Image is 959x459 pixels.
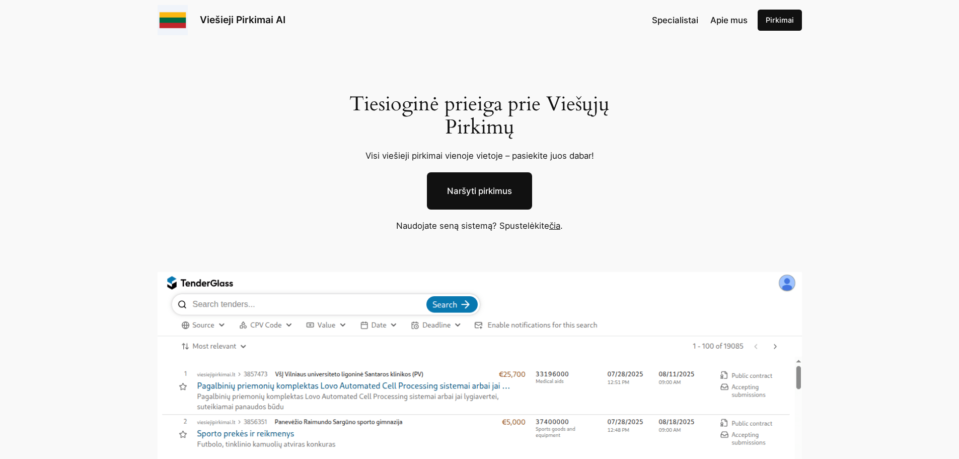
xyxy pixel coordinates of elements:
[549,221,560,231] a: čia
[652,14,698,27] a: Specialistai
[710,14,748,27] a: Apie mus
[324,219,636,232] p: Naudojate seną sistemą? Spustelėkite .
[200,14,285,26] a: Viešieji Pirkimai AI
[337,93,622,139] h1: Tiesioginė prieiga prie Viešųjų Pirkimų
[652,15,698,25] span: Specialistai
[758,10,802,31] a: Pirkimai
[710,15,748,25] span: Apie mus
[158,5,188,35] img: Viešieji pirkimai logo
[337,149,622,162] p: Visi viešieji pirkimai vienoje vietoje – pasiekite juos dabar!
[652,14,748,27] nav: Navigation
[427,172,532,210] a: Naršyti pirkimus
